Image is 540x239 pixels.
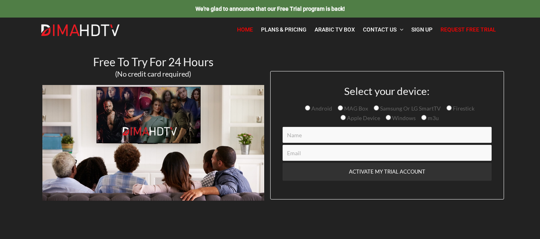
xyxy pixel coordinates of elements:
[195,5,345,12] a: We're glad to announce that our Free Trial program is back!
[379,105,441,112] span: Samsung Or LG SmartTV
[446,105,452,111] input: Firestick
[283,145,492,161] input: Email
[452,105,474,112] span: Firestick
[283,163,492,181] input: ACTIVATE MY TRIAL ACCOUNT
[115,69,191,78] span: (No credit card required)
[283,127,492,143] input: Name
[436,22,500,38] a: Request Free Trial
[359,22,407,38] a: Contact Us
[341,115,346,120] input: Apple Device
[310,105,332,112] span: Android
[421,115,426,120] input: m3u
[40,24,120,37] img: Dima HDTV
[195,6,345,12] span: We're glad to announce that our Free Trial program is back!
[305,105,310,111] input: Android
[440,26,496,33] span: Request Free Trial
[407,22,436,38] a: Sign Up
[93,55,213,69] span: Free To Try For 24 Hours
[374,105,379,111] input: Samsung Or LG SmartTV
[277,85,498,199] form: Contact form
[411,26,432,33] span: Sign Up
[338,105,343,111] input: MAG Box
[343,105,368,112] span: MAG Box
[391,115,416,121] span: Windows
[237,26,253,33] span: Home
[426,115,439,121] span: m3u
[311,22,359,38] a: Arabic TV Box
[261,26,307,33] span: Plans & Pricing
[257,22,311,38] a: Plans & Pricing
[315,26,355,33] span: Arabic TV Box
[344,85,430,97] span: Select your device:
[363,26,397,33] span: Contact Us
[233,22,257,38] a: Home
[346,115,380,121] span: Apple Device
[386,115,391,120] input: Windows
